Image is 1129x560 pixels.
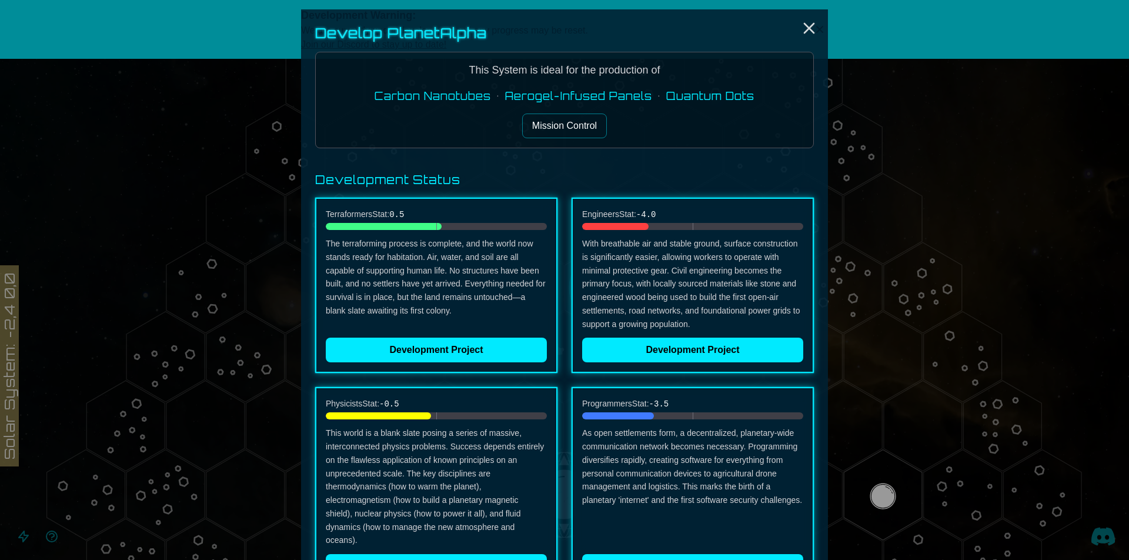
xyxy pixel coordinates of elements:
[325,62,804,78] p: This System is ideal for the production of
[657,89,662,102] span: •
[315,24,814,42] h2: Develop Planet Alpha
[326,237,547,331] p: The terraforming process is complete, and the world now stands ready for habitation. Air, water, ...
[800,19,819,38] button: Close
[326,426,547,547] p: This world is a blank slate posing a series of massive, interconnected physics problems. Success ...
[505,89,666,102] span: Aerogel-Infused Panels
[582,426,803,547] p: As open settlements form, a decentralized, planetary-wide communication network becomes necessary...
[522,114,607,138] button: Mission Control
[582,398,669,410] span: Programmers Stat:
[582,208,656,221] span: Engineers Stat:
[389,210,404,219] span: 0.5
[379,399,399,409] span: -0.5
[582,338,803,362] button: Development Project
[326,338,547,362] button: Development Project
[649,399,669,409] span: -3.5
[582,237,803,331] p: With breathable air and stable ground, surface construction is significantly easier, allowing wor...
[636,210,656,219] span: -4.0
[315,172,814,188] h3: Development Status
[326,398,399,410] span: Physicists Stat:
[326,208,404,221] span: Terraformers Stat:
[496,89,500,102] span: •
[666,89,754,102] span: Quantum Dots
[375,89,505,102] span: Carbon Nanotubes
